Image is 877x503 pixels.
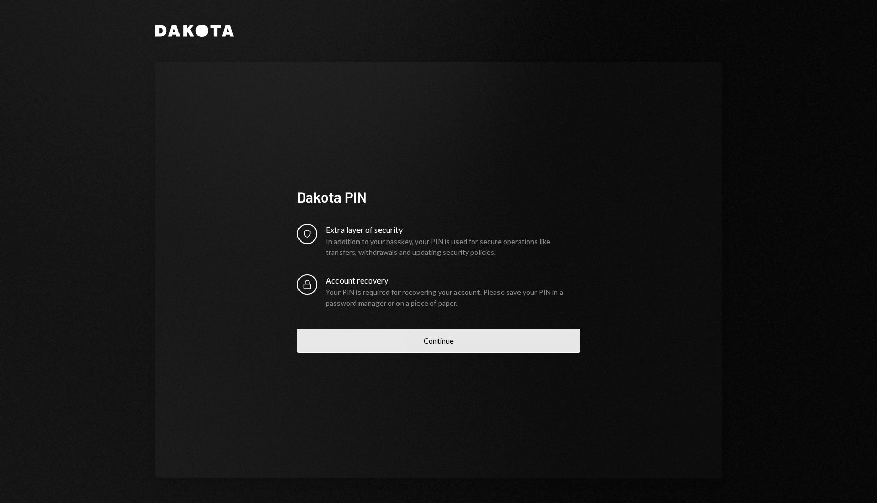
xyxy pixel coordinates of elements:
[297,329,580,353] button: Continue
[326,236,580,257] div: In addition to your passkey, your PIN is used for secure operations like transfers, withdrawals a...
[326,224,580,236] div: Extra layer of security
[297,187,580,207] div: Dakota PIN
[326,287,580,308] div: Your PIN is required for recovering your account. Please save your PIN in a password manager or o...
[326,274,580,287] div: Account recovery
